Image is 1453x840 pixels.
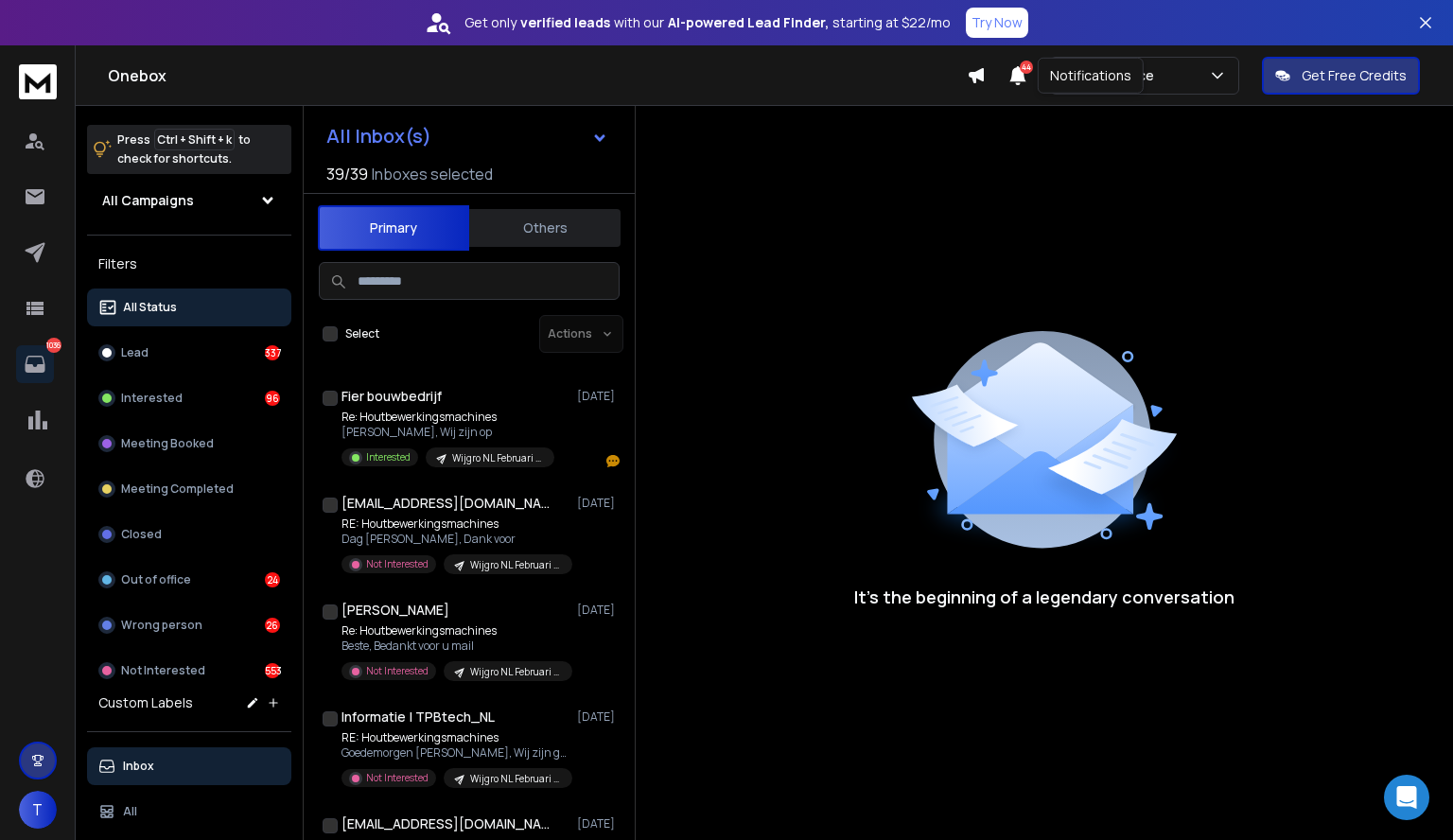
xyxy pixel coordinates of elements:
[87,334,291,372] button: Lead337
[265,618,280,633] div: 26
[1020,61,1033,74] span: 44
[265,663,280,678] div: 553
[87,425,291,463] button: Meeting Booked
[265,345,280,360] div: 337
[366,557,429,571] p: Not Interested
[668,13,829,32] strong: AI-powered Lead Finder,
[87,606,291,644] button: Wrong person26
[520,13,610,32] strong: verified leads
[154,129,235,150] span: Ctrl + Shift + k
[121,436,214,451] p: Meeting Booked
[341,601,449,620] h1: [PERSON_NAME]
[341,387,442,406] h1: Fier bouwbedrijf
[470,772,561,786] p: Wijgro NL Februari 2025
[121,345,149,360] p: Lead
[1302,66,1407,85] p: Get Free Credits
[19,791,57,829] button: T
[470,558,561,572] p: Wijgro NL Februari 2025
[87,747,291,785] button: Inbox
[123,759,154,774] p: Inbox
[341,708,495,726] h1: Informatie | TPBtech_NL
[16,345,54,383] a: 1036
[341,410,554,425] p: Re: Houtbewerkingsmachines
[318,205,469,251] button: Primary
[108,64,967,87] h1: Onebox
[345,326,379,341] label: Select
[341,494,550,513] h1: [EMAIL_ADDRESS][DOMAIN_NAME]
[464,13,951,32] p: Get only with our starting at $22/mo
[341,814,550,833] h1: [EMAIL_ADDRESS][DOMAIN_NAME]
[87,182,291,219] button: All Campaigns
[366,450,411,464] p: Interested
[469,207,621,249] button: Others
[341,639,569,654] p: Beste, Bedankt voor u mail
[577,709,620,725] p: [DATE]
[311,117,623,155] button: All Inbox(s)
[577,389,620,404] p: [DATE]
[366,664,429,678] p: Not Interested
[341,516,569,532] p: RE: Houtbewerkingsmachines
[117,131,251,168] p: Press to check for shortcuts.
[854,584,1234,610] p: It’s the beginning of a legendary conversation
[87,516,291,553] button: Closed
[366,771,429,785] p: Not Interested
[265,572,280,587] div: 24
[341,532,569,547] p: Dag [PERSON_NAME], Dank voor
[577,603,620,618] p: [DATE]
[577,496,620,511] p: [DATE]
[1384,775,1429,820] div: Open Intercom Messenger
[87,470,291,508] button: Meeting Completed
[87,379,291,417] button: Interested96
[121,391,183,406] p: Interested
[326,163,368,185] span: 39 / 39
[19,64,57,99] img: logo
[102,191,194,210] h1: All Campaigns
[341,745,569,761] p: Goedemorgen [PERSON_NAME], Wij zijn geen
[121,527,162,542] p: Closed
[87,793,291,831] button: All
[452,451,543,465] p: Wijgro NL Februari 2025
[121,618,202,633] p: Wrong person
[341,730,569,745] p: RE: Houtbewerkingsmachines
[87,289,291,326] button: All Status
[1262,57,1420,95] button: Get Free Credits
[123,300,177,315] p: All Status
[87,652,291,690] button: Not Interested553
[577,816,620,831] p: [DATE]
[1038,58,1144,94] div: Notifications
[341,425,554,440] p: [PERSON_NAME], Wij zijn op
[123,804,137,819] p: All
[341,623,569,639] p: Re: Houtbewerkingsmachines
[470,665,561,679] p: Wijgro NL Februari 2025
[121,572,191,587] p: Out of office
[265,391,280,406] div: 96
[121,663,205,678] p: Not Interested
[121,481,234,497] p: Meeting Completed
[98,693,193,712] h3: Custom Labels
[87,251,291,277] h3: Filters
[326,127,431,146] h1: All Inbox(s)
[972,13,1023,32] p: Try Now
[46,338,61,353] p: 1036
[87,561,291,599] button: Out of office24
[372,163,493,185] h3: Inboxes selected
[966,8,1028,38] button: Try Now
